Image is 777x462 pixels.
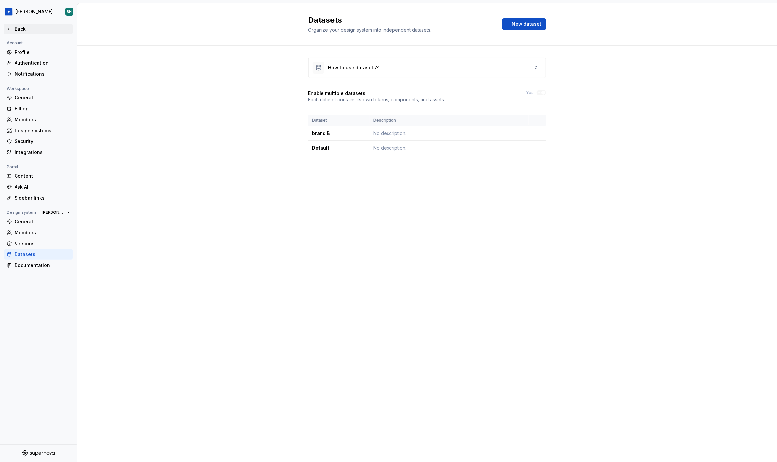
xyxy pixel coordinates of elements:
[4,103,73,114] a: Billing
[4,136,73,147] a: Security
[15,262,70,269] div: Documentation
[4,260,73,271] a: Documentation
[67,9,72,14] div: BH
[15,127,70,134] div: Design systems
[15,8,57,15] div: [PERSON_NAME] Design System
[15,116,70,123] div: Members
[15,71,70,77] div: Notifications
[15,184,70,190] div: Ask AI
[308,96,445,103] p: Each dataset contains its own tokens, components, and assets.
[308,90,366,96] h4: Enable multiple datasets
[4,249,73,260] a: Datasets
[15,105,70,112] div: Billing
[4,193,73,203] a: Sidebar links
[370,115,529,126] th: Description
[4,147,73,158] a: Integrations
[526,90,534,95] label: Yes
[42,210,64,215] span: [PERSON_NAME] Design System
[370,126,529,141] td: No description.
[22,450,55,457] svg: Supernova Logo
[15,240,70,247] div: Versions
[4,24,73,34] a: Back
[15,49,70,56] div: Profile
[4,69,73,79] a: Notifications
[5,8,13,16] img: 049812b6-2877-400d-9dc9-987621144c16.png
[312,145,366,151] div: Default
[4,125,73,136] a: Design systems
[4,227,73,238] a: Members
[15,229,70,236] div: Members
[15,251,70,258] div: Datasets
[512,21,542,27] span: New dataset
[4,58,73,68] a: Authentication
[1,4,75,19] button: [PERSON_NAME] Design SystemBH
[4,238,73,249] a: Versions
[4,209,39,216] div: Design system
[312,130,366,136] div: brand B
[4,163,21,171] div: Portal
[4,39,25,47] div: Account
[15,195,70,201] div: Sidebar links
[15,26,70,32] div: Back
[4,85,32,93] div: Workspace
[4,93,73,103] a: General
[4,182,73,192] a: Ask AI
[4,47,73,58] a: Profile
[308,115,370,126] th: Dataset
[328,64,379,71] div: How to use datasets?
[15,95,70,101] div: General
[502,18,546,30] button: New dataset
[15,218,70,225] div: General
[15,149,70,156] div: Integrations
[15,138,70,145] div: Security
[4,171,73,181] a: Content
[308,15,494,25] h2: Datasets
[308,27,432,33] span: Organize your design system into independent datasets.
[4,114,73,125] a: Members
[4,216,73,227] a: General
[15,173,70,179] div: Content
[370,141,529,156] td: No description.
[15,60,70,66] div: Authentication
